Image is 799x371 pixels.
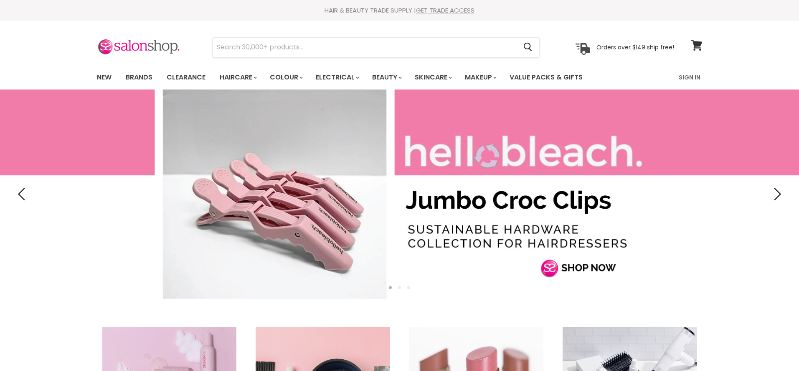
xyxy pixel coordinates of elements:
a: Colour [264,69,308,86]
ul: Main menu [91,65,632,90]
a: GET TRADE ACCESS [416,6,474,15]
a: Brands [119,69,159,86]
a: Value Packs & Gifts [503,69,589,86]
a: Electrical [309,69,364,86]
button: Next [768,186,784,202]
a: Haircare [213,69,262,86]
nav: Main [86,65,713,90]
a: Sign In [674,69,705,86]
li: Page dot 2 [398,286,401,289]
a: Clearance [160,69,212,86]
a: Makeup [459,69,502,86]
div: HAIR & BEAUTY TRADE SUPPLY | [86,6,713,15]
button: Search [517,38,539,57]
a: Beauty [366,69,407,86]
button: Previous [15,186,31,202]
form: Product [212,37,540,57]
a: Skincare [408,69,457,86]
p: Orders over $149 ship free! [596,43,674,51]
a: New [91,69,118,86]
li: Page dot 3 [407,286,410,289]
input: Search [213,38,517,57]
li: Page dot 1 [389,286,392,289]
